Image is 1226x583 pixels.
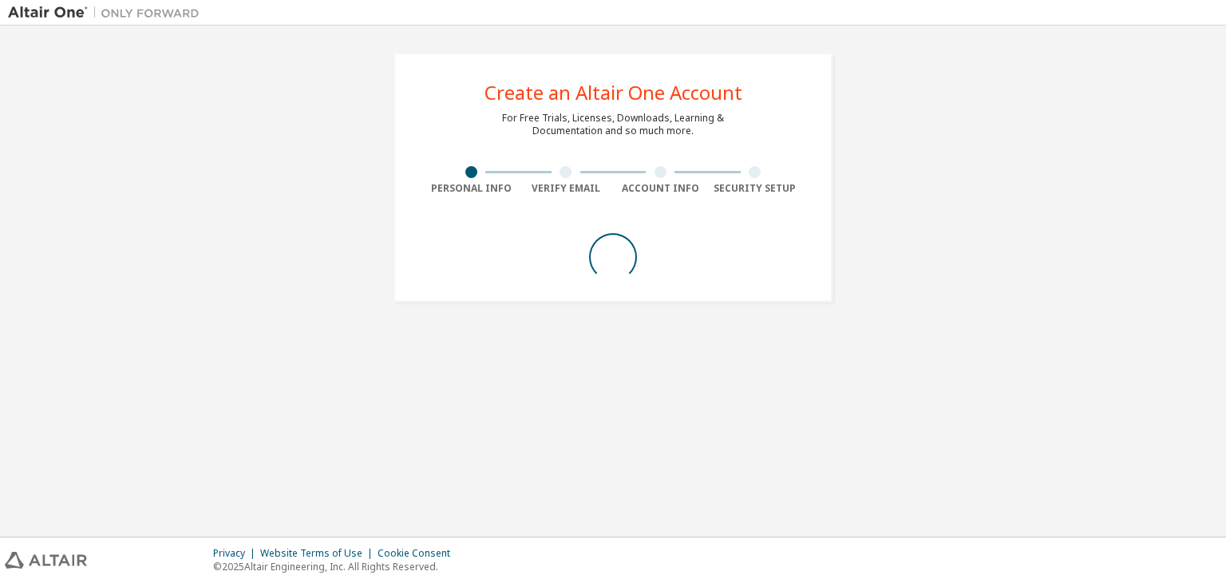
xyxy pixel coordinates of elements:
[519,182,614,195] div: Verify Email
[378,547,460,560] div: Cookie Consent
[424,182,519,195] div: Personal Info
[613,182,708,195] div: Account Info
[260,547,378,560] div: Website Terms of Use
[8,5,208,21] img: Altair One
[5,552,87,569] img: altair_logo.svg
[484,83,742,102] div: Create an Altair One Account
[708,182,803,195] div: Security Setup
[213,560,460,573] p: © 2025 Altair Engineering, Inc. All Rights Reserved.
[502,112,724,137] div: For Free Trials, Licenses, Downloads, Learning & Documentation and so much more.
[213,547,260,560] div: Privacy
